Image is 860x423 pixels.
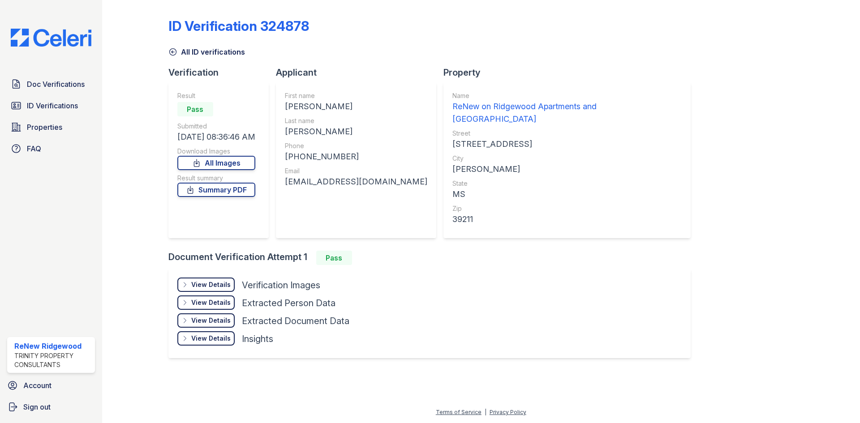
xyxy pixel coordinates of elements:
div: View Details [191,298,231,307]
div: Trinity Property Consultants [14,351,91,369]
div: ReNew on Ridgewood Apartments and [GEOGRAPHIC_DATA] [452,100,682,125]
div: [PERSON_NAME] [452,163,682,175]
span: Doc Verifications [27,79,85,90]
a: Summary PDF [177,183,255,197]
a: All Images [177,156,255,170]
div: [STREET_ADDRESS] [452,138,682,150]
div: ReNew Ridgewood [14,341,91,351]
div: Result summary [177,174,255,183]
img: CE_Logo_Blue-a8612792a0a2168367f1c8372b55b34899dd931a85d93a1a3d3e32e68fde9ad4.png [4,29,99,47]
div: Applicant [276,66,443,79]
div: Submitted [177,122,255,131]
div: Verification Images [242,279,320,291]
div: Pass [177,102,213,116]
span: FAQ [27,143,41,154]
div: [PERSON_NAME] [285,100,427,113]
div: Name [452,91,682,100]
span: Properties [27,122,62,132]
a: Properties [7,118,95,136]
div: Last name [285,116,427,125]
div: [PERSON_NAME] [285,125,427,138]
span: Account [23,380,52,391]
a: Doc Verifications [7,75,95,93]
div: View Details [191,316,231,325]
div: Street [452,129,682,138]
span: ID Verifications [27,100,78,111]
a: All ID verifications [168,47,245,57]
div: Verification [168,66,276,79]
div: Email [285,167,427,175]
div: [EMAIL_ADDRESS][DOMAIN_NAME] [285,175,427,188]
div: View Details [191,334,231,343]
div: Pass [316,251,352,265]
div: Property [443,66,698,79]
div: [DATE] 08:36:46 AM [177,131,255,143]
a: FAQ [7,140,95,158]
a: ID Verifications [7,97,95,115]
div: City [452,154,682,163]
iframe: chat widget [822,387,851,414]
div: | [485,409,486,415]
div: View Details [191,280,231,289]
div: [PHONE_NUMBER] [285,150,427,163]
a: Privacy Policy [490,409,526,415]
div: ID Verification 324878 [168,18,309,34]
a: Account [4,376,99,394]
div: Download Images [177,147,255,156]
span: Sign out [23,402,51,412]
div: Result [177,91,255,100]
a: Sign out [4,398,99,416]
div: Zip [452,204,682,213]
div: State [452,179,682,188]
div: Insights [242,333,273,345]
a: Name ReNew on Ridgewood Apartments and [GEOGRAPHIC_DATA] [452,91,682,125]
div: Extracted Document Data [242,315,349,327]
a: Terms of Service [436,409,482,415]
div: Document Verification Attempt 1 [168,251,698,265]
div: First name [285,91,427,100]
div: 39211 [452,213,682,226]
div: MS [452,188,682,201]
div: Extracted Person Data [242,297,335,309]
div: Phone [285,141,427,150]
